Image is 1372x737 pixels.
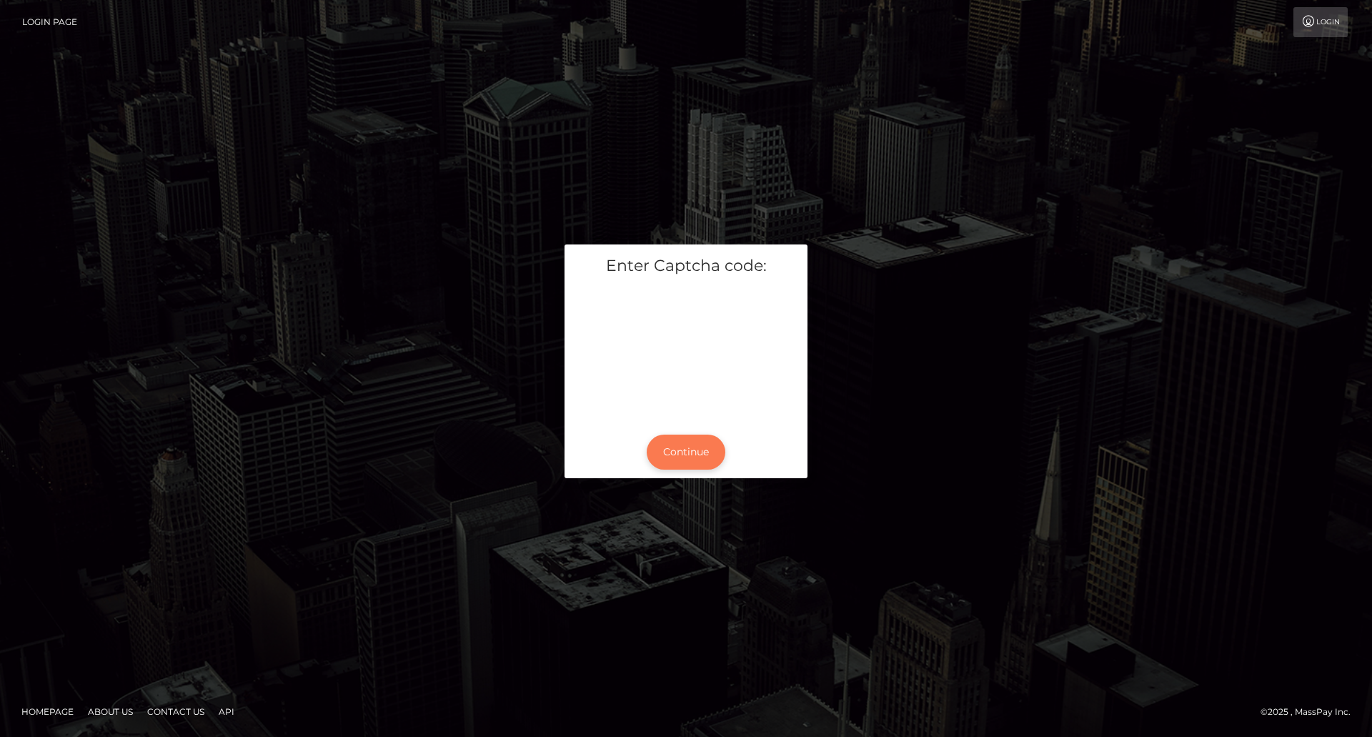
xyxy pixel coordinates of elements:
[22,7,77,37] a: Login Page
[16,701,79,723] a: Homepage
[213,701,240,723] a: API
[575,287,797,415] iframe: mtcaptcha
[1261,704,1361,720] div: © 2025 , MassPay Inc.
[575,255,797,277] h5: Enter Captcha code:
[647,435,725,470] button: Continue
[141,701,210,723] a: Contact Us
[1293,7,1348,37] a: Login
[82,701,139,723] a: About Us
